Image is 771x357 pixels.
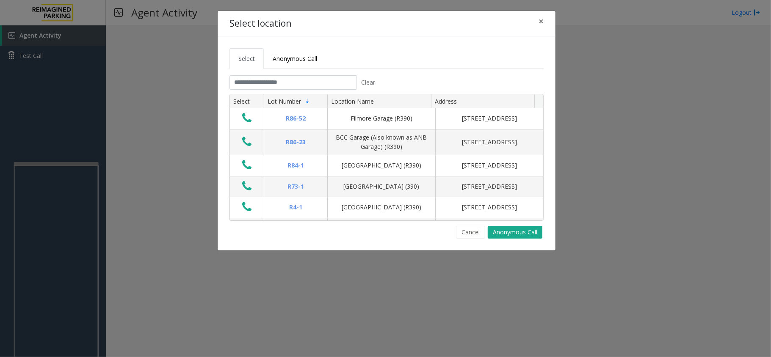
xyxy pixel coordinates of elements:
div: [STREET_ADDRESS] [441,182,538,191]
button: Cancel [456,226,485,239]
div: [STREET_ADDRESS] [441,203,538,212]
span: Address [435,97,457,105]
span: Location Name [331,97,374,105]
div: R86-23 [269,137,322,147]
div: [STREET_ADDRESS] [441,161,538,170]
div: R86-52 [269,114,322,123]
div: R84-1 [269,161,322,170]
button: Close [533,11,550,32]
div: Data table [230,94,543,220]
th: Select [230,94,264,109]
span: Sortable [304,98,311,104]
span: × [539,15,544,27]
div: R4-1 [269,203,322,212]
span: Lot Number [268,97,301,105]
div: [GEOGRAPHIC_DATA] (R390) [333,161,430,170]
button: Clear [356,75,380,90]
div: Filmore Garage (R390) [333,114,430,123]
div: [STREET_ADDRESS] [441,114,538,123]
span: Select [238,55,255,63]
button: Anonymous Call [488,226,542,239]
span: Anonymous Call [273,55,317,63]
div: [GEOGRAPHIC_DATA] (390) [333,182,430,191]
div: [GEOGRAPHIC_DATA] (R390) [333,203,430,212]
h4: Select location [229,17,291,30]
div: R73-1 [269,182,322,191]
div: [STREET_ADDRESS] [441,137,538,147]
ul: Tabs [229,48,544,69]
div: BCC Garage (Also known as ANB Garage) (R390) [333,133,430,152]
